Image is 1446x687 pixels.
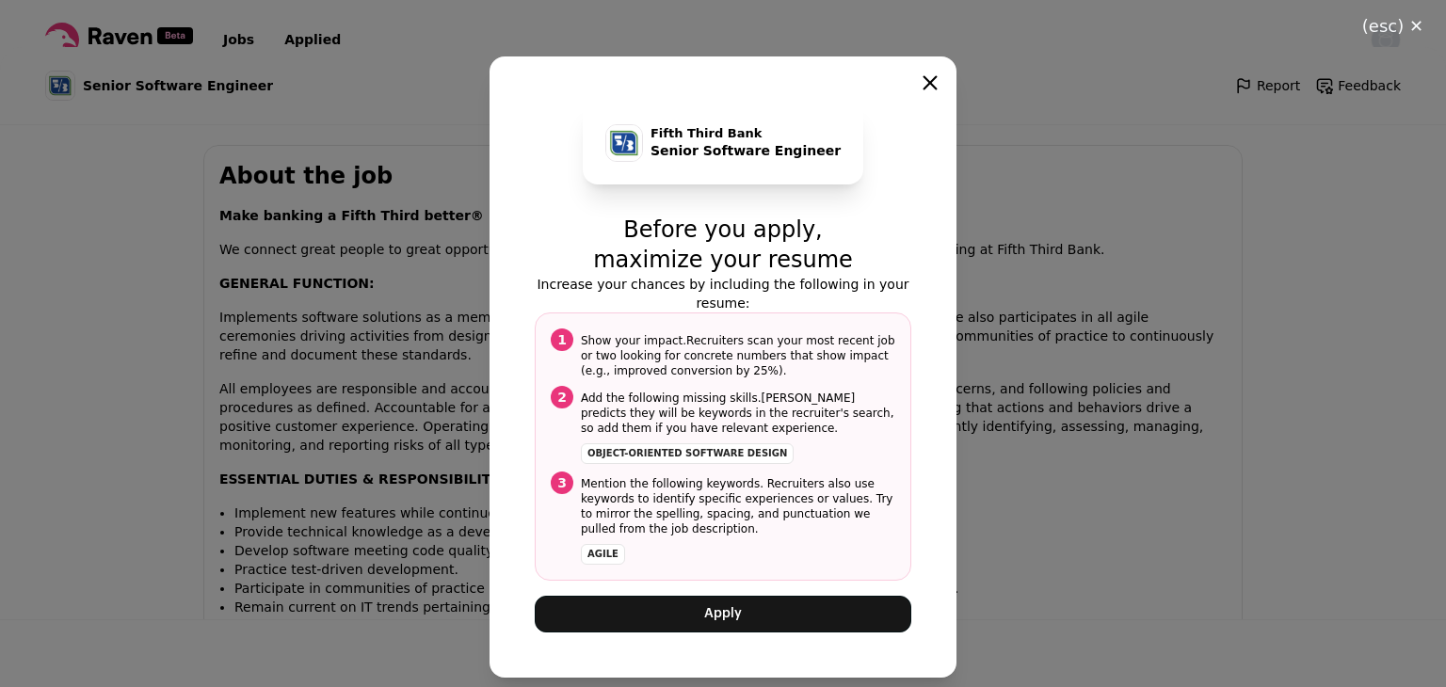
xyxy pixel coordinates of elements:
[581,544,625,565] li: agile
[581,333,895,378] span: Recruiters scan your most recent job or two looking for concrete numbers that show impact (e.g., ...
[581,443,794,464] li: object-oriented software design
[535,275,911,312] p: Increase your chances by including the following in your resume:
[551,386,573,408] span: 2
[535,596,911,632] button: Apply
[551,328,573,351] span: 1
[651,141,841,161] p: Senior Software Engineer
[551,471,573,494] span: 3
[581,477,760,490] span: Mention the following keywords
[581,476,895,536] span: . Recruiters also use keywords to identify specific experiences or values. Try to mirror the spel...
[581,334,686,347] span: Show your impact.
[923,75,938,90] button: Close modal
[535,215,911,275] p: Before you apply, maximize your resume
[651,126,841,141] p: Fifth Third Bank
[581,391,895,436] span: [PERSON_NAME] predicts they will be keywords in the recruiter's search, so add them if you have r...
[581,391,761,405] span: Add the following missing skills.
[1340,6,1446,47] button: Close modal
[606,125,642,161] img: 81bcb5c8b8183ca4a5ae6c60d244819c2d261a374bf1c285b4a8418666cd0c67.png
